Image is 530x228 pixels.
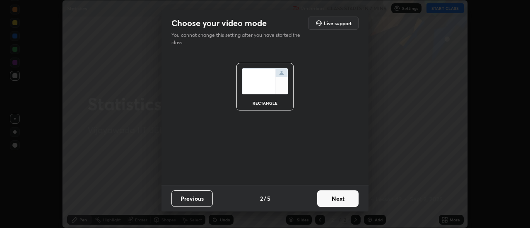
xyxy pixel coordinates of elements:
p: You cannot change this setting after you have started the class [171,31,306,46]
h4: / [264,194,266,203]
div: rectangle [248,101,282,105]
button: Previous [171,190,213,207]
h5: Live support [324,21,352,26]
button: Next [317,190,359,207]
h2: Choose your video mode [171,18,267,29]
img: normalScreenIcon.ae25ed63.svg [242,68,288,94]
h4: 2 [260,194,263,203]
h4: 5 [267,194,270,203]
